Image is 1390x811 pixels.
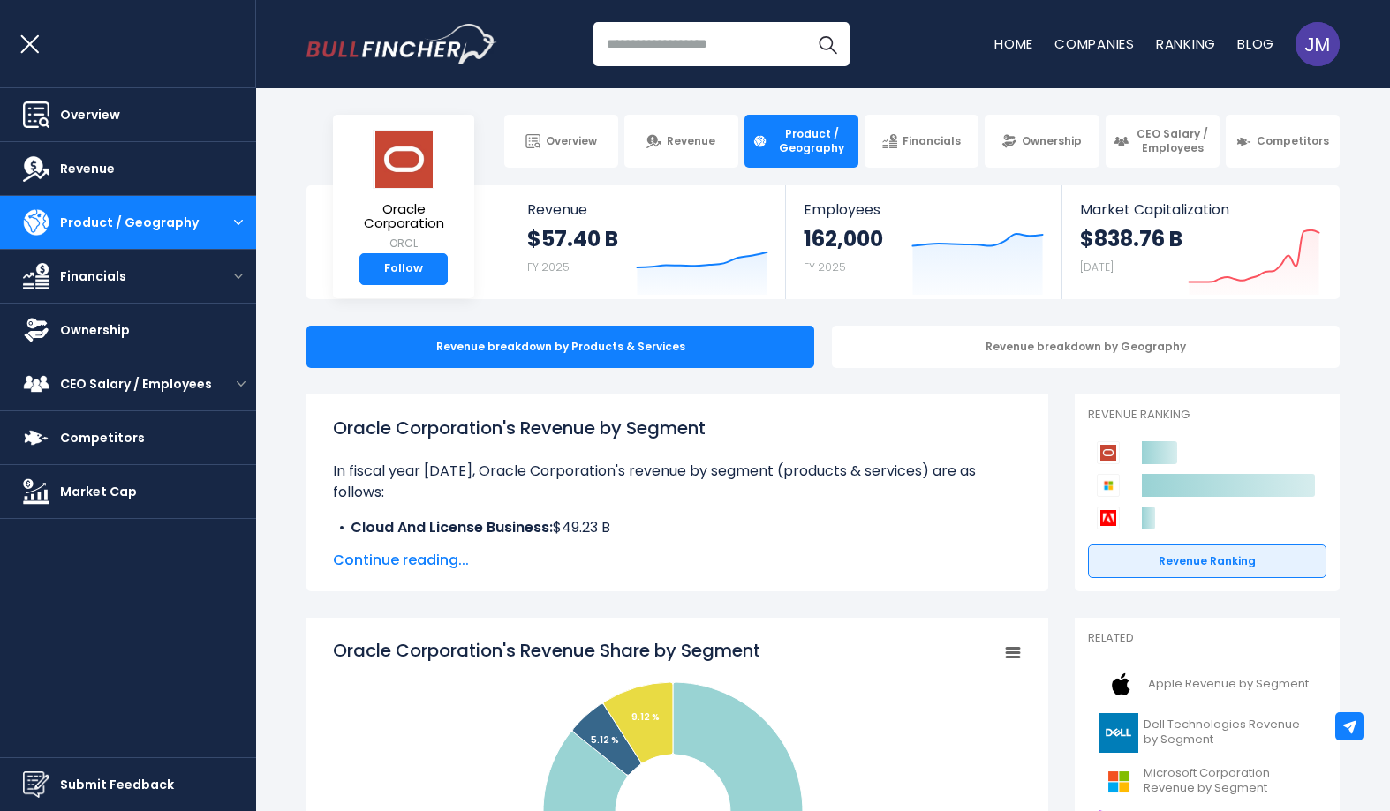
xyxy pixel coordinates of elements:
img: Microsoft Corporation competitors logo [1097,474,1120,497]
a: Oracle Corporation ORCL [346,129,461,253]
span: Competitors [1257,134,1329,148]
p: Related [1088,631,1326,646]
tspan: 9.12 % [631,710,660,724]
span: Revenue [527,201,768,218]
span: CEO Salary / Employees [1134,127,1212,154]
b: Cloud And License Business: [351,517,553,537]
div: Revenue breakdown by Products & Services [306,326,814,368]
span: Competitors [60,429,145,447]
small: [DATE] [1080,259,1114,274]
p: In fiscal year [DATE], Oracle Corporation's revenue by segment (products & services) are as follows: [333,461,1022,503]
button: Search [805,22,850,66]
span: Apple Revenue by Segment [1148,677,1309,692]
span: Product / Geography [60,214,199,232]
a: Product / Geography [744,115,858,168]
a: Blog [1237,34,1274,53]
span: Revenue [60,160,115,178]
button: open menu [221,250,256,303]
span: Revenue [667,134,715,148]
a: Apple Revenue by Segment [1088,660,1326,709]
tspan: 5.12 % [591,733,619,747]
img: DELL logo [1099,713,1138,753]
a: Revenue Ranking [1088,544,1326,578]
small: FY 2025 [804,259,846,274]
span: Ownership [60,321,130,340]
img: MSFT logo [1099,762,1138,801]
span: Continue reading... [333,550,1022,571]
a: Microsoft Corporation Revenue by Segment [1088,757,1326,806]
strong: 162,000 [804,225,883,252]
button: open menu [226,357,256,410]
img: AAPL logo [1099,665,1143,704]
li: $49.23 B [333,517,1022,538]
span: Overview [546,134,597,148]
div: Revenue breakdown by Geography [832,326,1340,368]
tspan: Oracle Corporation's Revenue Share by Segment [333,638,760,663]
a: Competitors [1226,115,1340,168]
span: Market Cap [60,483,137,501]
span: Dell Technologies Revenue by Segment [1144,717,1316,747]
span: Product / Geography [773,127,850,154]
small: FY 2025 [527,259,570,274]
img: Bullfincher logo [306,24,497,64]
img: Ownership [23,317,49,343]
span: Financials [903,134,961,148]
small: ORCL [347,236,460,252]
a: Companies [1054,34,1135,53]
a: Dell Technologies Revenue by Segment [1088,709,1326,757]
a: Revenue [624,115,738,168]
span: Financials [60,267,126,286]
button: open menu [221,196,256,249]
span: Oracle Corporation [347,202,460,231]
span: Submit Feedback [60,776,174,794]
a: Ranking [1156,34,1216,53]
span: Ownership [1022,134,1082,148]
span: Microsoft Corporation Revenue by Segment [1144,766,1316,796]
a: Financials [865,115,978,168]
p: Revenue Ranking [1088,408,1326,423]
a: Ownership [985,115,1099,168]
a: Follow [359,253,448,285]
a: Go to homepage [306,24,496,64]
span: CEO Salary / Employees [60,375,212,394]
a: Market Capitalization $838.76 B [DATE] [1062,185,1338,299]
img: Adobe competitors logo [1097,507,1120,529]
a: CEO Salary / Employees [1106,115,1220,168]
h1: Oracle Corporation's Revenue by Segment [333,415,1022,441]
a: Employees 162,000 FY 2025 [786,185,1061,299]
strong: $838.76 B [1080,225,1182,252]
strong: $57.40 B [527,225,618,252]
a: Home [994,34,1033,53]
span: Market Capitalization [1080,201,1320,218]
a: Overview [504,115,618,168]
a: Revenue $57.40 B FY 2025 [510,185,786,299]
span: Overview [60,106,120,124]
img: Oracle Corporation competitors logo [1097,441,1120,464]
span: Employees [804,201,1043,218]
